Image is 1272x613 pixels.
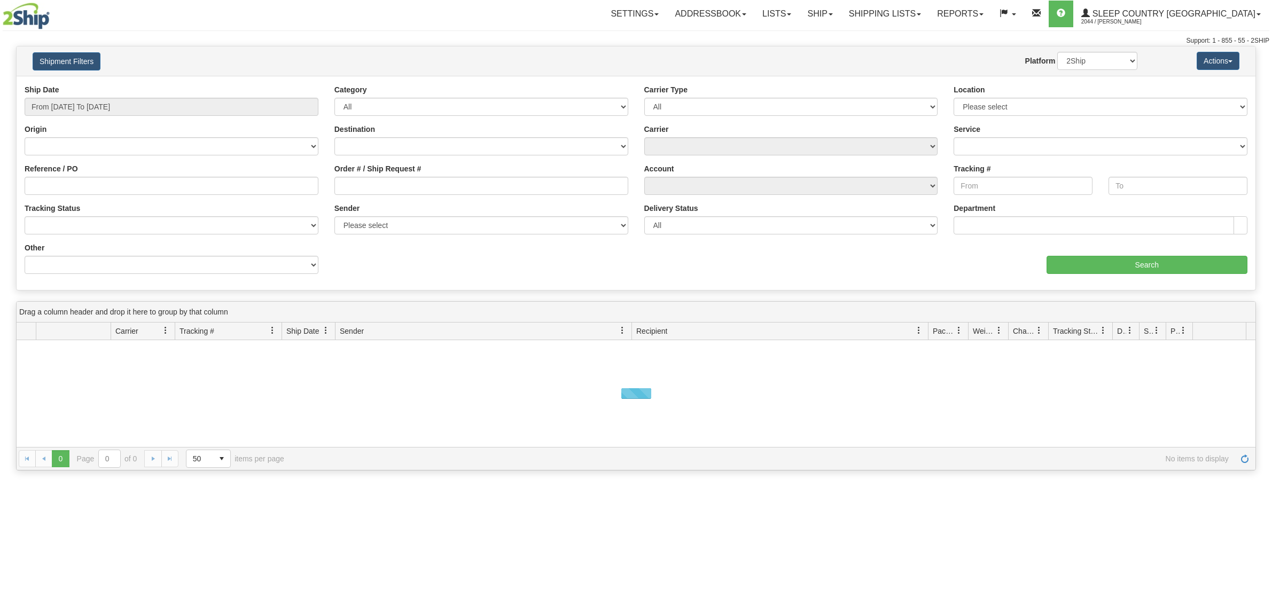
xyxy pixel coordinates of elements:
[25,84,59,95] label: Ship Date
[990,321,1008,340] a: Weight filter column settings
[263,321,282,340] a: Tracking # filter column settings
[754,1,799,27] a: Lists
[52,450,69,467] span: Page 0
[115,326,138,336] span: Carrier
[193,453,207,464] span: 50
[636,326,667,336] span: Recipient
[186,450,284,468] span: items per page
[25,124,46,135] label: Origin
[1094,321,1112,340] a: Tracking Status filter column settings
[1090,9,1255,18] span: Sleep Country [GEOGRAPHIC_DATA]
[1109,177,1247,195] input: To
[603,1,667,27] a: Settings
[644,203,698,214] label: Delivery Status
[841,1,929,27] a: Shipping lists
[1247,252,1271,361] iframe: chat widget
[1148,321,1166,340] a: Shipment Issues filter column settings
[973,326,995,336] span: Weight
[3,36,1269,45] div: Support: 1 - 855 - 55 - 2SHIP
[334,163,422,174] label: Order # / Ship Request #
[644,84,688,95] label: Carrier Type
[334,124,375,135] label: Destination
[1174,321,1192,340] a: Pickup Status filter column settings
[33,52,100,70] button: Shipment Filters
[1047,256,1248,274] input: Search
[77,450,137,468] span: Page of 0
[954,124,980,135] label: Service
[3,3,50,29] img: logo2044.jpg
[1053,326,1099,336] span: Tracking Status
[933,326,955,336] span: Packages
[1030,321,1048,340] a: Charge filter column settings
[186,450,231,468] span: Page sizes drop down
[157,321,175,340] a: Carrier filter column settings
[929,1,992,27] a: Reports
[25,242,44,253] label: Other
[340,326,364,336] span: Sender
[667,1,754,27] a: Addressbook
[954,84,985,95] label: Location
[299,454,1229,463] span: No items to display
[213,450,230,467] span: select
[1117,326,1126,336] span: Delivery Status
[1073,1,1269,27] a: Sleep Country [GEOGRAPHIC_DATA] 2044 / [PERSON_NAME]
[317,321,335,340] a: Ship Date filter column settings
[1170,326,1180,336] span: Pickup Status
[950,321,968,340] a: Packages filter column settings
[25,163,78,174] label: Reference / PO
[1013,326,1035,336] span: Charge
[954,203,995,214] label: Department
[1121,321,1139,340] a: Delivery Status filter column settings
[1081,17,1161,27] span: 2044 / [PERSON_NAME]
[644,163,674,174] label: Account
[17,302,1255,323] div: grid grouping header
[286,326,319,336] span: Ship Date
[613,321,631,340] a: Sender filter column settings
[1236,450,1253,467] a: Refresh
[1144,326,1153,336] span: Shipment Issues
[334,203,360,214] label: Sender
[1197,52,1239,70] button: Actions
[1025,56,1056,66] label: Platform
[644,124,669,135] label: Carrier
[25,203,80,214] label: Tracking Status
[910,321,928,340] a: Recipient filter column settings
[954,177,1092,195] input: From
[334,84,367,95] label: Category
[180,326,214,336] span: Tracking #
[799,1,840,27] a: Ship
[954,163,990,174] label: Tracking #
